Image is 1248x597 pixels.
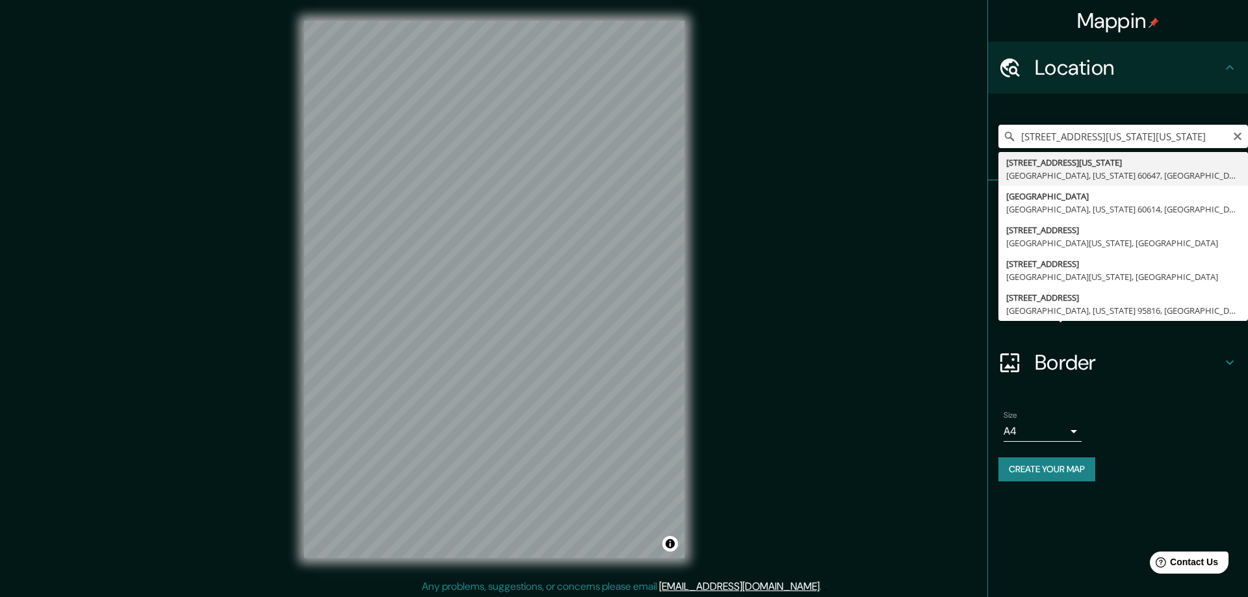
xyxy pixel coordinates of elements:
h4: Location [1035,55,1222,81]
div: [STREET_ADDRESS] [1006,223,1240,236]
div: Style [988,233,1248,285]
input: Pick your city or area [998,125,1248,148]
div: [GEOGRAPHIC_DATA][US_STATE], [GEOGRAPHIC_DATA] [1006,236,1240,249]
canvas: Map [304,21,684,558]
div: Border [988,337,1248,388]
div: [GEOGRAPHIC_DATA], [US_STATE] 60614, [GEOGRAPHIC_DATA] [1006,203,1240,216]
h4: Layout [1035,298,1222,324]
label: Size [1004,410,1017,421]
div: [STREET_ADDRESS][US_STATE] [1006,156,1240,169]
div: . [824,579,826,594]
iframe: Help widget launcher [1132,546,1234,583]
a: [EMAIL_ADDRESS][DOMAIN_NAME] [659,579,820,593]
div: [STREET_ADDRESS] [1006,257,1240,270]
div: A4 [1004,421,1082,442]
div: . [822,579,824,594]
div: [GEOGRAPHIC_DATA][US_STATE], [GEOGRAPHIC_DATA] [1006,270,1240,283]
div: Layout [988,285,1248,337]
p: Any problems, suggestions, or concerns please email . [422,579,822,594]
div: [GEOGRAPHIC_DATA], [US_STATE] 60647, [GEOGRAPHIC_DATA] [1006,169,1240,182]
button: Toggle attribution [662,536,678,552]
div: [GEOGRAPHIC_DATA] [1006,190,1240,203]
div: [STREET_ADDRESS] [1006,291,1240,304]
button: Clear [1232,129,1243,142]
h4: Mappin [1077,8,1160,34]
h4: Border [1035,349,1222,375]
img: pin-icon.png [1149,18,1159,28]
div: Pins [988,181,1248,233]
div: [GEOGRAPHIC_DATA], [US_STATE] 95816, [GEOGRAPHIC_DATA] [1006,304,1240,317]
button: Create your map [998,457,1095,481]
div: Location [988,42,1248,94]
